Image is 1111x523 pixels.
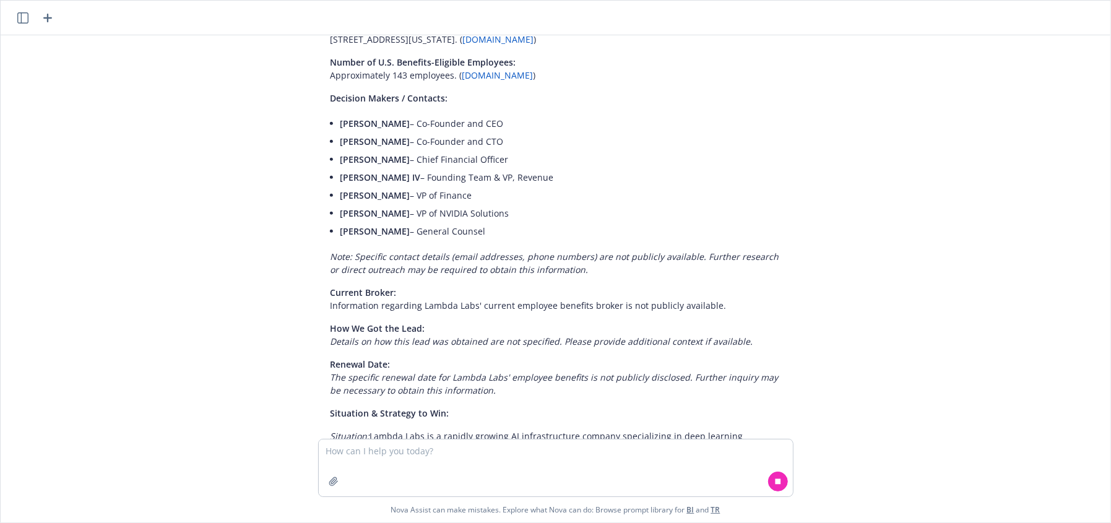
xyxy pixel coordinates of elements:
[331,335,753,347] em: Details on how this lead was obtained are not specified. Please provide additional context if ava...
[340,136,410,147] span: [PERSON_NAME]
[340,150,781,168] li: – Chief Financial Officer
[331,92,448,104] span: Decision Makers / Contacts:
[340,225,410,237] span: [PERSON_NAME]
[340,207,410,219] span: [PERSON_NAME]
[687,504,694,515] a: BI
[331,358,391,370] span: Renewal Date:
[711,504,720,515] a: TR
[340,204,781,222] li: – VP of NVIDIA Solutions
[331,286,781,312] p: Information regarding Lambda Labs' current employee benefits broker is not publicly available.
[331,371,779,396] em: The specific renewal date for Lambda Labs' employee benefits is not publicly disclosed. Further i...
[331,407,449,419] span: Situation & Strategy to Win:
[331,430,370,442] em: Situation:
[340,171,421,183] span: [PERSON_NAME] IV
[331,430,781,482] p: Lambda Labs is a rapidly growing AI infrastructure company specializing in deep learning hardware...
[331,56,516,68] span: Number of U.S. Benefits-Eligible Employees:
[340,189,410,201] span: [PERSON_NAME]
[6,497,1105,522] span: Nova Assist can make mistakes. Explore what Nova can do: Browse prompt library for and
[340,115,781,132] li: – Co-Founder and CEO
[462,69,534,81] a: [DOMAIN_NAME]
[331,56,781,82] p: Approximately 143 employees. ( )
[331,322,425,334] span: How We Got the Lead:
[463,33,534,45] a: [DOMAIN_NAME]
[340,222,781,240] li: – General Counsel
[331,287,397,298] span: Current Broker:
[340,118,410,129] span: [PERSON_NAME]
[340,186,781,204] li: – VP of Finance
[331,251,779,275] em: Note: Specific contact details (email addresses, phone numbers) are not publicly available. Furth...
[340,168,781,186] li: – Founding Team & VP, Revenue
[340,132,781,150] li: – Co-Founder and CTO
[340,153,410,165] span: [PERSON_NAME]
